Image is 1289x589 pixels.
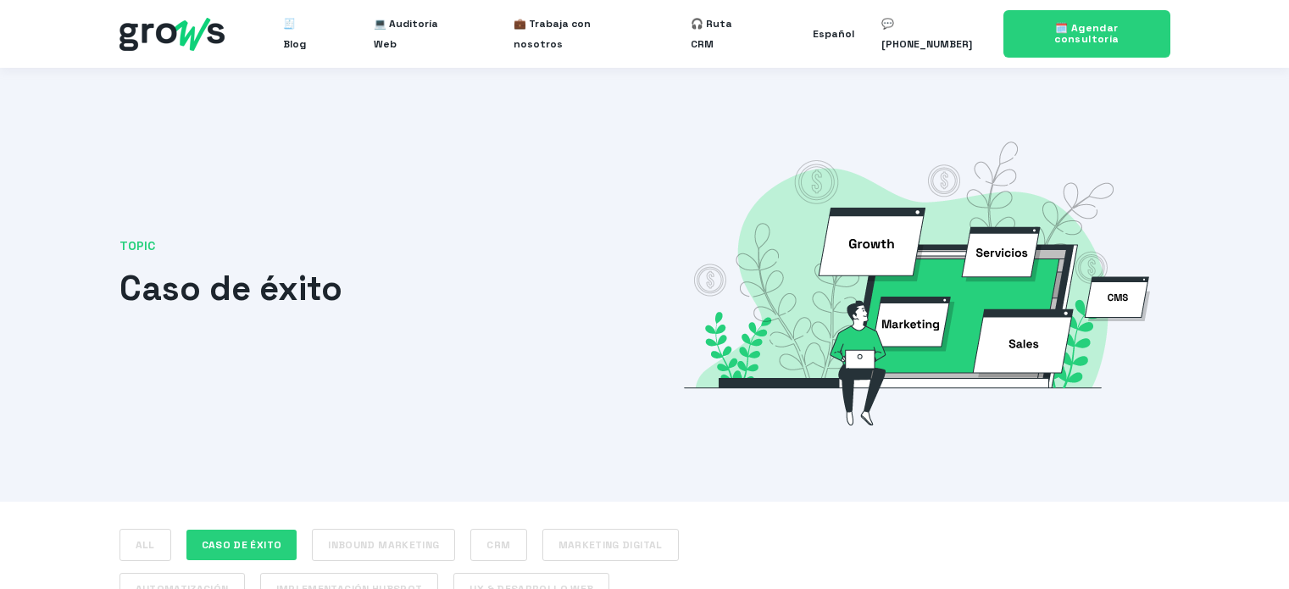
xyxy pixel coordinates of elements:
[470,529,526,561] a: CRM
[283,7,319,61] a: 🧾 Blog
[663,137,1170,427] img: Grows consulting
[1054,21,1119,46] span: 🗓️ Agendar consultoría
[881,7,982,61] a: 💬 [PHONE_NUMBER]
[1003,10,1170,58] a: 🗓️ Agendar consultoría
[514,7,636,61] a: 💼 Trabaja con nosotros
[119,18,225,51] img: grows - hubspot
[691,7,754,61] a: 🎧 Ruta CRM
[374,7,459,61] a: 💻 Auditoría Web
[186,530,297,560] a: Caso de éxito
[813,24,854,44] div: Español
[312,529,455,561] a: Inbound Marketing
[542,529,679,561] a: Marketing Digital
[119,238,342,255] span: TOPIC
[1204,508,1289,589] iframe: Chat Widget
[119,265,342,313] h1: Caso de éxito
[119,529,171,561] a: ALL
